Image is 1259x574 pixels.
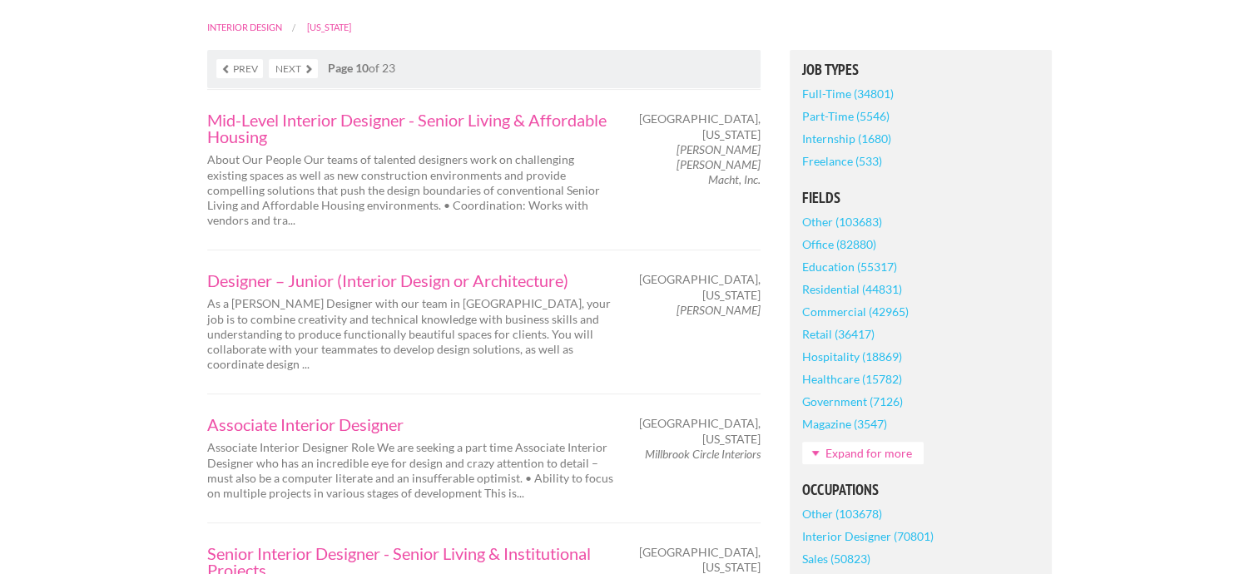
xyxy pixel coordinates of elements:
em: [PERSON_NAME] [677,303,761,317]
a: Next [269,59,318,78]
a: Part-Time (5546) [802,105,890,127]
a: Mid-Level Interior Designer - Senior Living & Affordable Housing [207,111,615,145]
a: Retail (36417) [802,323,875,345]
h5: Occupations [802,482,1039,497]
h5: Job Types [802,62,1039,77]
span: [GEOGRAPHIC_DATA], [US_STATE] [639,272,761,302]
a: Prev [216,59,263,78]
p: About Our People Our teams of talented designers work on challenging existing spaces as well as n... [207,152,615,228]
a: Full-Time (34801) [802,82,894,105]
a: Freelance (533) [802,150,882,172]
span: [GEOGRAPHIC_DATA], [US_STATE] [639,416,761,446]
a: Magazine (3547) [802,413,887,435]
a: Healthcare (15782) [802,368,902,390]
a: [US_STATE] [307,22,351,32]
a: Government (7126) [802,390,903,413]
a: Office (82880) [802,233,876,255]
a: Other (103678) [802,502,882,525]
a: Sales (50823) [802,547,870,570]
a: Associate Interior Designer [207,416,615,433]
a: Designer – Junior (Interior Design or Architecture) [207,272,615,289]
a: Hospitality (18869) [802,345,902,368]
p: Associate Interior Designer Role We are seeking a part time Associate Interior Designer who has a... [207,440,615,501]
span: [GEOGRAPHIC_DATA], [US_STATE] [639,111,761,141]
p: As a [PERSON_NAME] Designer with our team in [GEOGRAPHIC_DATA], your job is to combine creativity... [207,296,615,372]
a: Other (103683) [802,210,882,233]
a: Internship (1680) [802,127,891,150]
a: Interior Designer (70801) [802,525,934,547]
a: Commercial (42965) [802,300,909,323]
a: Education (55317) [802,255,897,278]
strong: Page 10 [328,61,369,75]
nav: of 23 [207,50,761,88]
a: Residential (44831) [802,278,902,300]
h5: Fields [802,191,1039,205]
a: Interior Design [207,22,282,32]
em: [PERSON_NAME] [PERSON_NAME] Macht, Inc. [677,142,761,186]
a: Expand for more [802,442,924,464]
em: Millbrook Circle Interiors [645,447,761,461]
